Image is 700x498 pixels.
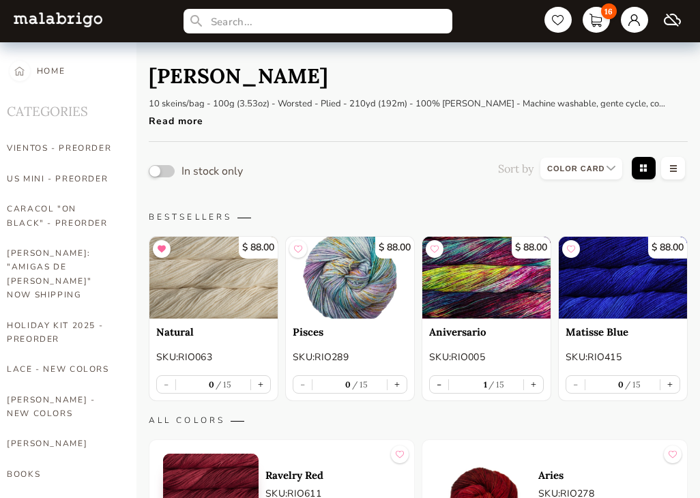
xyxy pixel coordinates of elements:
a: $ 88.00 [286,237,414,319]
a: $ 88.00 [149,237,278,319]
h1: [PERSON_NAME] [149,63,328,89]
p: BESTSELLERS [149,211,688,222]
div: HOME [37,56,65,86]
button: + [251,376,270,393]
p: SKU: RIO415 [566,350,680,364]
a: $ 88.00 [422,237,551,319]
a: [PERSON_NAME] [7,428,116,458]
button: - [430,376,448,393]
a: LACE - NEW COLORS [7,354,116,384]
p: SKU: RIO005 [429,350,544,364]
p: Sort by [498,162,534,175]
a: [PERSON_NAME] - NEW COLORS [7,385,116,429]
h2: CATEGORIES [7,86,116,133]
img: grid-view.f2ab8e65.svg [629,156,658,184]
a: VIENTOS - PREORDER [7,133,116,163]
p: ALL COLORS [149,415,688,426]
a: $ 88.00 [559,237,687,319]
img: L5WsItTXhTFtyxb3tkNoXNspfcfOAAWlbXYcuBTUg0FA22wzaAJ6kXiYLTb6coiuTfQf1mE2HwVko7IAAAAASUVORK5CYII= [14,12,102,27]
button: + [388,376,407,393]
a: Matisse Blue [566,325,680,338]
a: CARACOL "ON BLACK" - PREORDER [7,194,116,238]
a: 16 [583,7,610,33]
p: SKU: RIO289 [293,350,407,364]
img: Natural [149,237,278,319]
a: Natural [156,325,271,338]
img: home-nav-btn.c16b0172.svg [14,61,25,81]
img: Pisces [286,237,414,319]
a: Ravelry Red [265,469,400,482]
p: $ 88.00 [239,237,278,259]
button: + [660,376,680,393]
img: Aniversario [422,237,551,319]
a: Aniversario [429,325,544,338]
img: table-view__disabled.3d689eb7.svg [658,156,688,184]
a: [PERSON_NAME]: "AMIGAS DE [PERSON_NAME]" NOW SHIPPING [7,238,116,310]
p: In stock only [181,166,243,176]
label: 15 [624,379,641,390]
div: Read more [149,108,667,128]
a: US MINI - PREORDER [7,164,116,194]
a: Pisces [293,325,407,338]
input: Search... [184,9,452,33]
label: 15 [214,379,232,390]
span: 16 [601,3,617,19]
p: $ 88.00 [648,237,687,259]
p: $ 88.00 [512,237,551,259]
label: 15 [487,379,505,390]
p: $ 88.00 [375,237,414,259]
img: Matisse Blue [559,237,687,319]
a: BOOKS [7,459,116,489]
p: 10 skeins/bag - 100g (3.53oz) - Worsted - Plied - 210yd (192m) - 100% [PERSON_NAME] - Machine was... [149,98,667,110]
button: + [524,376,543,393]
a: Aries [538,469,673,482]
label: 15 [351,379,368,390]
a: HOLIDAY KIT 2025 - PREORDER [7,310,116,355]
p: SKU: RIO063 [156,350,271,364]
